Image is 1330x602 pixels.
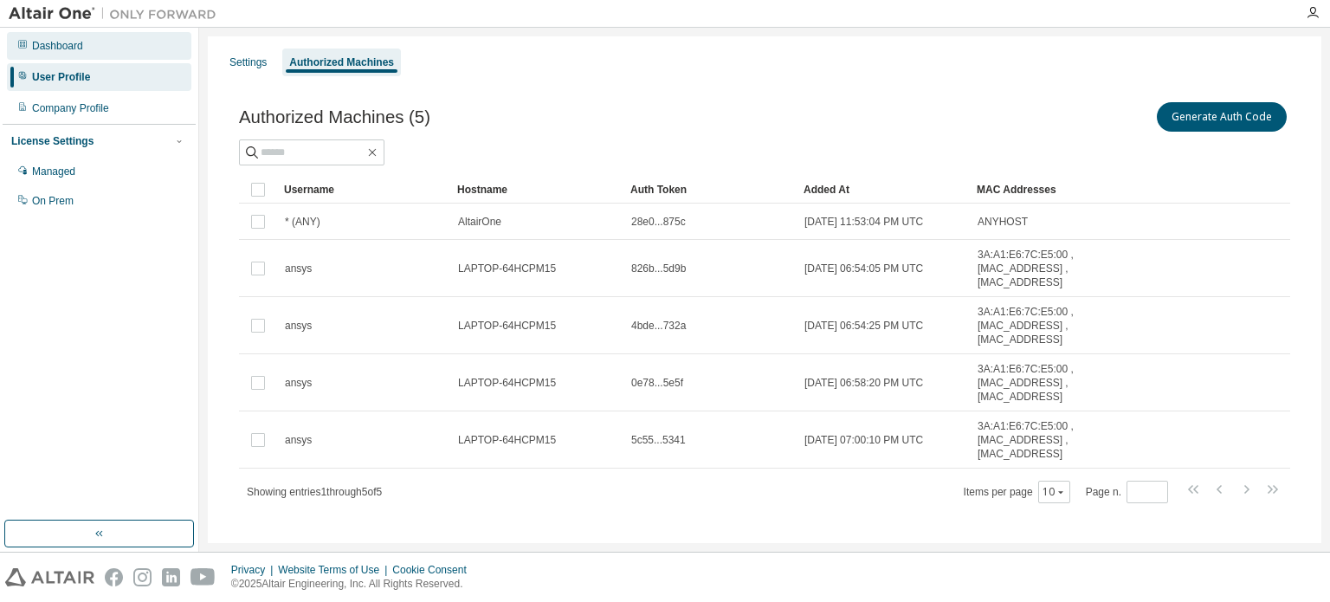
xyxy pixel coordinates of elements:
span: ansys [285,376,312,390]
span: Items per page [964,481,1070,503]
div: Company Profile [32,101,109,115]
p: © 2025 Altair Engineering, Inc. All Rights Reserved. [231,577,477,592]
span: [DATE] 11:53:04 PM UTC [804,215,923,229]
div: On Prem [32,194,74,208]
span: LAPTOP-64HCPM15 [458,433,556,447]
button: Generate Auth Code [1157,102,1287,132]
span: Page n. [1086,481,1168,503]
span: ansys [285,433,312,447]
img: Altair One [9,5,225,23]
span: * (ANY) [285,215,320,229]
span: ansys [285,262,312,275]
span: AltairOne [458,215,501,229]
img: linkedin.svg [162,568,180,586]
div: Cookie Consent [392,563,476,577]
span: ANYHOST [978,215,1028,229]
span: LAPTOP-64HCPM15 [458,376,556,390]
span: LAPTOP-64HCPM15 [458,262,556,275]
div: License Settings [11,134,94,148]
span: [DATE] 06:54:05 PM UTC [804,262,923,275]
img: altair_logo.svg [5,568,94,586]
div: Dashboard [32,39,83,53]
img: facebook.svg [105,568,123,586]
span: 3A:A1:E6:7C:E5:00 , [MAC_ADDRESS] , [MAC_ADDRESS] [978,419,1099,461]
span: 3A:A1:E6:7C:E5:00 , [MAC_ADDRESS] , [MAC_ADDRESS] [978,362,1099,404]
span: Authorized Machines (5) [239,107,430,127]
img: instagram.svg [133,568,152,586]
div: Managed [32,165,75,178]
span: 3A:A1:E6:7C:E5:00 , [MAC_ADDRESS] , [MAC_ADDRESS] [978,305,1099,346]
div: Added At [804,176,963,204]
span: 5c55...5341 [631,433,686,447]
button: 10 [1043,485,1066,499]
div: Username [284,176,443,204]
span: ansys [285,319,312,333]
div: Authorized Machines [289,55,394,69]
div: Website Terms of Use [278,563,392,577]
span: 4bde...732a [631,319,686,333]
div: Privacy [231,563,278,577]
div: User Profile [32,70,90,84]
span: 0e78...5e5f [631,376,683,390]
span: Showing entries 1 through 5 of 5 [247,486,382,498]
span: 3A:A1:E6:7C:E5:00 , [MAC_ADDRESS] , [MAC_ADDRESS] [978,248,1099,289]
div: Settings [229,55,267,69]
div: MAC Addresses [977,176,1100,204]
span: 28e0...875c [631,215,686,229]
span: [DATE] 06:54:25 PM UTC [804,319,923,333]
div: Hostname [457,176,617,204]
div: Auth Token [630,176,790,204]
img: youtube.svg [190,568,216,586]
span: [DATE] 07:00:10 PM UTC [804,433,923,447]
span: [DATE] 06:58:20 PM UTC [804,376,923,390]
span: LAPTOP-64HCPM15 [458,319,556,333]
span: 826b...5d9b [631,262,686,275]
